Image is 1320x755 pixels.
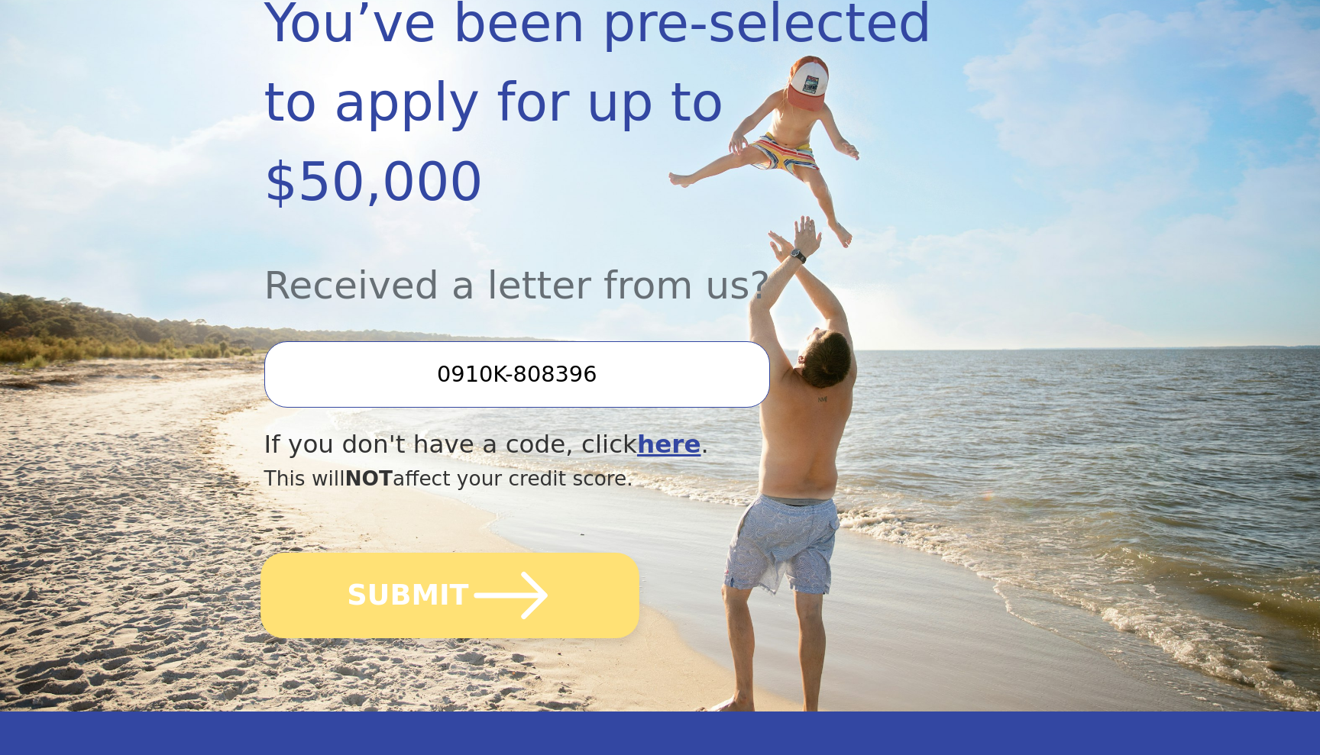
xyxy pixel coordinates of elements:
a: here [637,430,701,459]
div: If you don't have a code, click . [264,426,937,463]
span: NOT [345,466,393,490]
input: Enter your Offer Code: [264,341,770,407]
button: SUBMIT [260,553,639,638]
div: This will affect your credit score. [264,463,937,494]
div: Received a letter from us? [264,221,937,314]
